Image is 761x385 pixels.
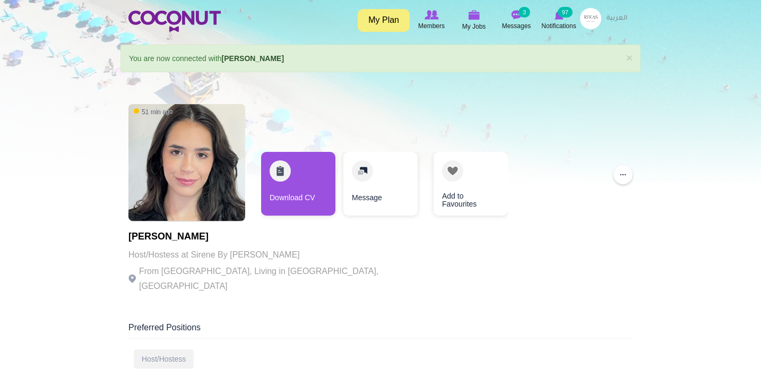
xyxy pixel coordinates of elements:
[261,152,335,216] a: Download CV
[462,21,486,32] span: My Jobs
[495,8,538,32] a: Messages Messages 3
[558,7,573,18] small: 97
[502,21,531,31] span: Messages
[613,165,633,184] button: ...
[425,10,438,20] img: Browse Members
[511,10,522,20] img: Messages
[343,152,418,221] div: 2 / 3
[538,8,580,32] a: Notifications Notifications 97
[358,9,410,32] a: My Plan
[128,232,420,242] h1: [PERSON_NAME]
[410,8,453,32] a: Browse Members Members
[468,10,480,20] img: My Jobs
[134,349,194,369] div: Host/Hostess
[261,152,335,221] div: 1 / 3
[128,247,420,262] p: Host/Hostess at Sirene By [PERSON_NAME]
[541,21,576,31] span: Notifications
[222,54,284,63] a: [PERSON_NAME]
[128,264,420,294] p: From [GEOGRAPHIC_DATA], Living in [GEOGRAPHIC_DATA], [GEOGRAPHIC_DATA]
[426,152,500,221] div: 3 / 3
[418,21,445,31] span: Members
[120,45,641,72] div: You are now connected with
[453,8,495,33] a: My Jobs My Jobs
[555,10,564,20] img: Notifications
[134,107,172,116] span: 51 min ago
[434,152,508,216] a: Add to Favourites
[601,8,633,29] a: العربية
[343,152,418,216] a: Message
[626,52,633,63] a: ×
[128,11,221,32] img: Home
[128,322,633,339] div: Preferred Positions
[518,7,530,18] small: 3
